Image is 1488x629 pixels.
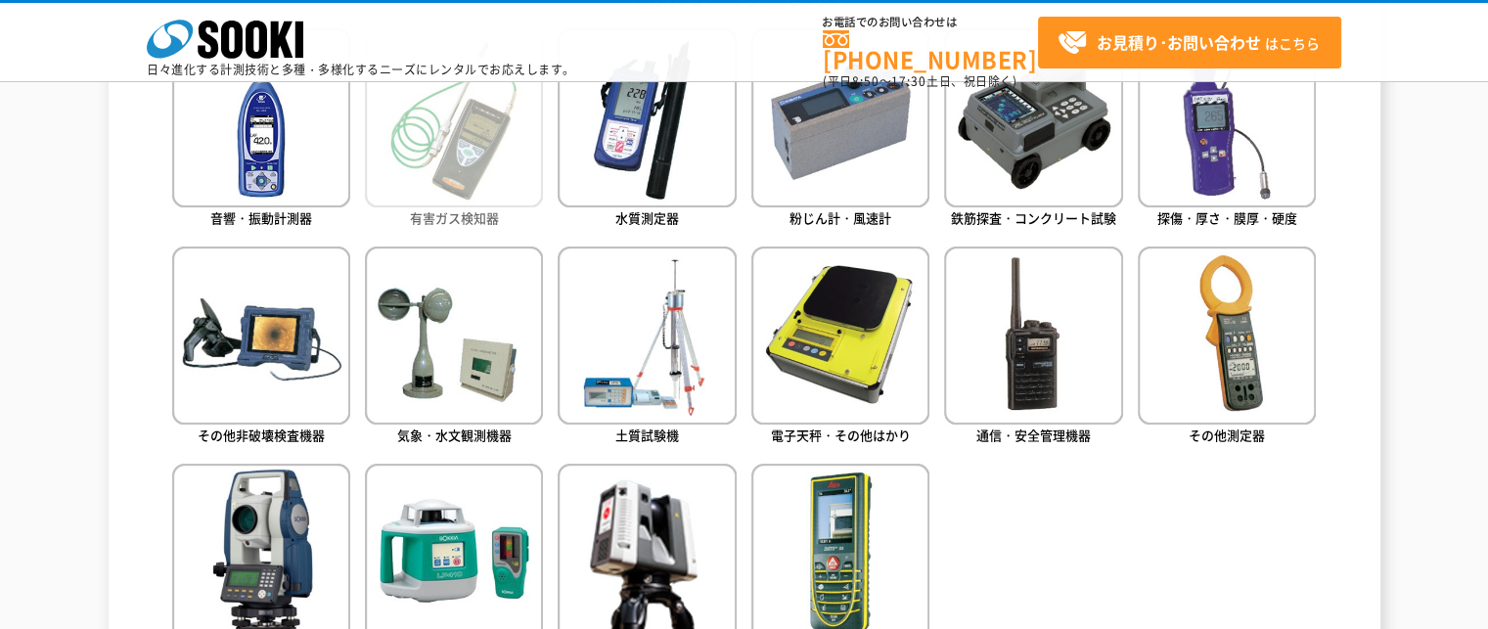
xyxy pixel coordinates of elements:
img: その他非破壊検査機器 [172,247,350,425]
img: 水質測定器 [558,28,736,206]
span: 17:30 [891,72,926,90]
img: その他測定器 [1138,247,1316,425]
a: 鉄筋探査・コンクリート試験 [944,28,1122,231]
span: 8:50 [852,72,879,90]
span: 粉じん計・風速計 [789,208,891,227]
img: 土質試験機 [558,247,736,425]
img: 電子天秤・その他はかり [751,247,929,425]
img: 気象・水文観測機器 [365,247,543,425]
a: 探傷・厚さ・膜厚・硬度 [1138,28,1316,231]
span: 通信・安全管理機器 [976,426,1091,444]
a: 土質試験機 [558,247,736,449]
a: 電子天秤・その他はかり [751,247,929,449]
img: 探傷・厚さ・膜厚・硬度 [1138,28,1316,206]
img: 鉄筋探査・コンクリート試験 [944,28,1122,206]
img: 粉じん計・風速計 [751,28,929,206]
p: 日々進化する計測技術と多種・多様化するニーズにレンタルでお応えします。 [147,64,575,75]
a: [PHONE_NUMBER] [823,30,1038,70]
img: 音響・振動計測器 [172,28,350,206]
span: 電子天秤・その他はかり [771,426,911,444]
img: 通信・安全管理機器 [944,247,1122,425]
strong: お見積り･お問い合わせ [1097,30,1261,54]
a: 気象・水文観測機器 [365,247,543,449]
a: その他測定器 [1138,247,1316,449]
a: 水質測定器 [558,28,736,231]
a: お見積り･お問い合わせはこちら [1038,17,1341,68]
span: 土質試験機 [615,426,679,444]
span: はこちら [1058,28,1320,58]
span: 鉄筋探査・コンクリート試験 [951,208,1116,227]
span: その他測定器 [1189,426,1265,444]
span: 有害ガス検知器 [410,208,499,227]
a: 粉じん計・風速計 [751,28,929,231]
span: その他非破壊検査機器 [198,426,325,444]
span: 気象・水文観測機器 [397,426,512,444]
a: その他非破壊検査機器 [172,247,350,449]
img: 有害ガス検知器 [365,28,543,206]
a: 通信・安全管理機器 [944,247,1122,449]
span: 探傷・厚さ・膜厚・硬度 [1157,208,1297,227]
a: 音響・振動計測器 [172,28,350,231]
span: お電話でのお問い合わせは [823,17,1038,28]
span: 音響・振動計測器 [210,208,312,227]
span: 水質測定器 [615,208,679,227]
a: 有害ガス検知器 [365,28,543,231]
span: (平日 ～ 土日、祝日除く) [823,72,1016,90]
